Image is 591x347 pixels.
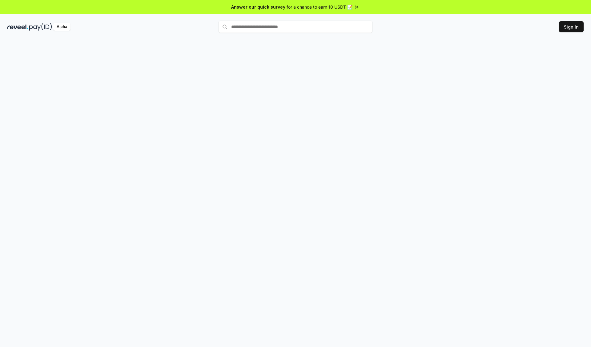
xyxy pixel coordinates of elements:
button: Sign In [559,21,584,32]
img: reveel_dark [7,23,28,31]
img: pay_id [29,23,52,31]
span: Answer our quick survey [231,4,285,10]
span: for a chance to earn 10 USDT 📝 [287,4,352,10]
div: Alpha [53,23,70,31]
